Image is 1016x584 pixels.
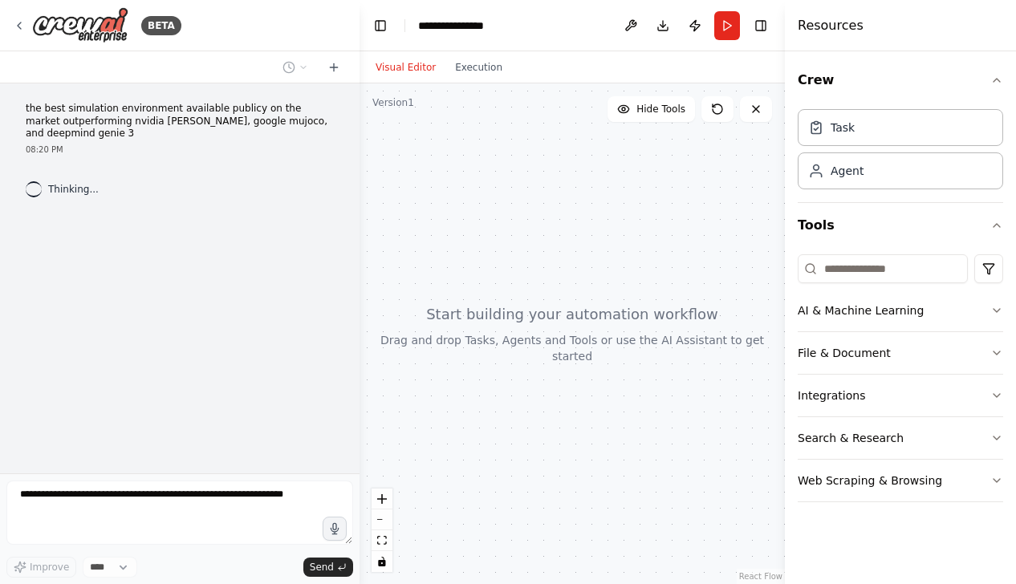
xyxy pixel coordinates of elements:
img: Logo [32,7,128,43]
span: Send [310,561,334,574]
a: React Flow attribution [739,572,782,581]
button: Crew [798,58,1003,103]
button: Hide Tools [608,96,695,122]
div: React Flow controls [372,489,392,572]
nav: breadcrumb [418,18,498,34]
button: Switch to previous chat [276,58,315,77]
div: Agent [831,163,864,179]
div: Crew [798,103,1003,202]
button: Tools [798,203,1003,248]
button: fit view [372,530,392,551]
button: Execution [445,58,512,77]
button: toggle interactivity [372,551,392,572]
button: Search & Research [798,417,1003,459]
button: zoom in [372,489,392,509]
button: Send [303,558,353,577]
div: Task [831,120,855,136]
button: Click to speak your automation idea [323,517,347,541]
h4: Resources [798,16,864,35]
div: Tools [798,248,1003,515]
div: 08:20 PM [26,144,334,156]
button: Improve [6,557,76,578]
button: Integrations [798,375,1003,416]
button: Hide left sidebar [369,14,392,37]
p: the best simulation environment available publicy on the market outperforming nvidia [PERSON_NAME... [26,103,334,140]
button: Web Scraping & Browsing [798,460,1003,501]
span: Thinking... [48,183,99,196]
div: Version 1 [372,96,414,109]
span: Hide Tools [636,103,685,116]
button: zoom out [372,509,392,530]
button: Visual Editor [366,58,445,77]
div: BETA [141,16,181,35]
button: Start a new chat [321,58,347,77]
button: AI & Machine Learning [798,290,1003,331]
button: File & Document [798,332,1003,374]
button: Hide right sidebar [750,14,772,37]
span: Improve [30,561,69,574]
